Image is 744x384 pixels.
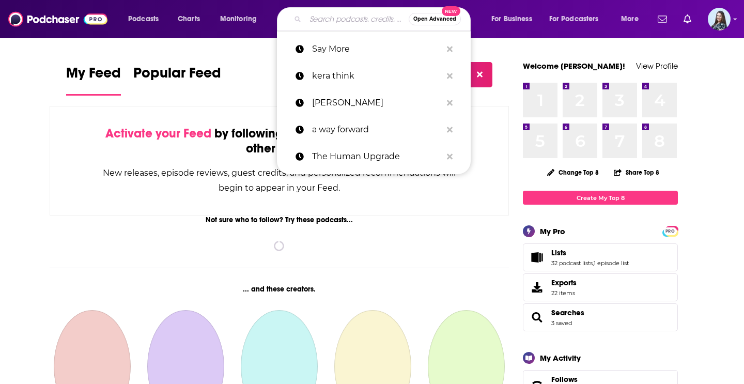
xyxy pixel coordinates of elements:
[523,243,678,271] span: Lists
[105,126,211,141] span: Activate your Feed
[102,126,457,156] div: by following Podcasts, Creators, Lists, and other Users!
[121,11,172,27] button: open menu
[277,89,471,116] a: [PERSON_NAME]
[409,13,461,25] button: Open AdvancedNew
[523,191,678,205] a: Create My Top 8
[128,12,159,26] span: Podcasts
[551,248,629,257] a: Lists
[312,89,442,116] p: steven pinker
[613,162,660,182] button: Share Top 8
[312,143,442,170] p: The Human Upgrade
[526,280,547,295] span: Exports
[133,64,221,88] span: Popular Feed
[523,61,625,71] a: Welcome [PERSON_NAME]!
[594,259,629,267] a: 1 episode list
[178,12,200,26] span: Charts
[523,303,678,331] span: Searches
[664,227,676,235] a: PRO
[540,353,581,363] div: My Activity
[277,143,471,170] a: The Human Upgrade
[549,12,599,26] span: For Podcasters
[551,308,584,317] a: Searches
[614,11,652,27] button: open menu
[551,289,577,297] span: 22 items
[526,250,547,265] a: Lists
[551,375,578,384] span: Follows
[102,165,457,195] div: New releases, episode reviews, guest credits, and personalized recommendations will begin to appe...
[523,273,678,301] a: Exports
[708,8,731,30] span: Logged in as brookefortierpr
[442,6,460,16] span: New
[312,116,442,143] p: a way forward
[8,9,107,29] img: Podchaser - Follow, Share and Rate Podcasts
[593,259,594,267] span: ,
[484,11,545,27] button: open menu
[50,285,509,294] div: ... and these creators.
[277,36,471,63] a: Say More
[287,7,481,31] div: Search podcasts, credits, & more...
[66,64,121,88] span: My Feed
[542,11,614,27] button: open menu
[708,8,731,30] button: Show profile menu
[312,36,442,63] p: Say More
[551,278,577,287] span: Exports
[50,216,509,224] div: Not sure who to follow? Try these podcasts...
[171,11,206,27] a: Charts
[679,10,695,28] a: Show notifications dropdown
[551,248,566,257] span: Lists
[541,166,605,179] button: Change Top 8
[277,63,471,89] a: kera think
[312,63,442,89] p: kera think
[551,375,646,384] a: Follows
[664,227,676,235] span: PRO
[277,116,471,143] a: a way forward
[305,11,409,27] input: Search podcasts, credits, & more...
[526,310,547,325] a: Searches
[213,11,270,27] button: open menu
[540,226,565,236] div: My Pro
[413,17,456,22] span: Open Advanced
[66,64,121,96] a: My Feed
[491,12,532,26] span: For Business
[708,8,731,30] img: User Profile
[654,10,671,28] a: Show notifications dropdown
[551,319,572,327] a: 3 saved
[551,259,593,267] a: 32 podcast lists
[220,12,257,26] span: Monitoring
[133,64,221,96] a: Popular Feed
[636,61,678,71] a: View Profile
[621,12,639,26] span: More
